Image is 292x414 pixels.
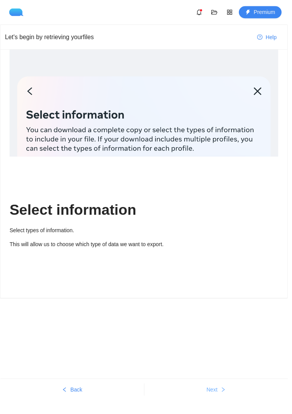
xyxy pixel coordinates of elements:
span: bell [196,9,208,16]
div: Let's begin by retrieving your files [5,33,255,42]
button: leftBack [0,389,146,402]
button: bell [196,6,208,19]
img: logo [9,9,27,16]
span: appstore [227,9,239,16]
button: question-circleHelp [255,31,287,44]
span: Premium [257,8,279,17]
span: Back [71,391,83,400]
span: right [224,393,229,399]
button: appstore [227,6,239,19]
button: folder-open [211,6,224,19]
p: Select types of information. [10,229,282,238]
span: Next [209,391,221,400]
p: This will allow us to choose which type of data we want to export. [10,243,282,252]
span: left [63,393,68,399]
span: folder-open [212,9,223,16]
h1: Select information [10,204,282,222]
button: thunderboltPremium [242,6,286,19]
span: thunderbolt [249,10,254,16]
span: Help [270,33,281,42]
span: question-circle [261,35,266,41]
